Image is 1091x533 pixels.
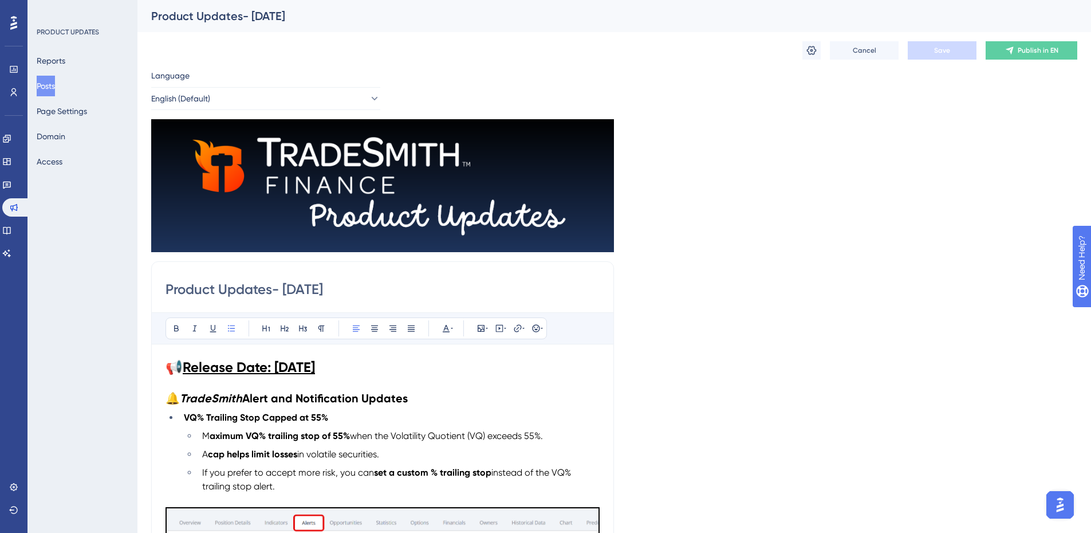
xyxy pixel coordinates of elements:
button: Page Settings [37,101,87,122]
span: Need Help? [27,3,72,17]
button: Reports [37,50,65,71]
span: 🔔 [166,391,180,405]
span: Cancel [853,46,876,55]
strong: TradeSmith [180,391,242,405]
span: A [202,449,208,460]
strong: Alert and Notification Updates [242,391,408,405]
strong: set a custom % trailing stop [374,467,491,478]
button: Save [908,41,976,60]
strong: Release Date: [DATE] [183,359,315,375]
button: English (Default) [151,87,380,110]
iframe: UserGuiding AI Assistant Launcher [1043,488,1077,522]
input: Post Title [166,280,600,299]
span: in volatile securities. [297,449,379,460]
button: Cancel [830,41,899,60]
div: Product Updates- [DATE] [151,8,1049,24]
span: M [202,430,210,441]
span: Save [934,46,950,55]
strong: VQ% Trailing Stop Capped at 55% [184,412,328,423]
span: Language [151,69,190,83]
button: Access [37,151,62,172]
span: English (Default) [151,92,210,105]
span: 📢 [166,359,183,375]
strong: aximum VQ% trailing stop of 55% [210,430,350,441]
button: Domain [37,126,65,147]
button: Publish in EN [986,41,1077,60]
span: If you prefer to accept more risk, you can [202,467,374,478]
div: PRODUCT UPDATES [37,28,99,37]
span: when the Volatility Quotient (VQ) exceeds 55%. [350,430,543,441]
strong: cap helps limit losses [208,449,297,460]
span: Publish in EN [1018,46,1058,55]
img: file-1758548645816.png [151,119,614,252]
button: Posts [37,76,55,96]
